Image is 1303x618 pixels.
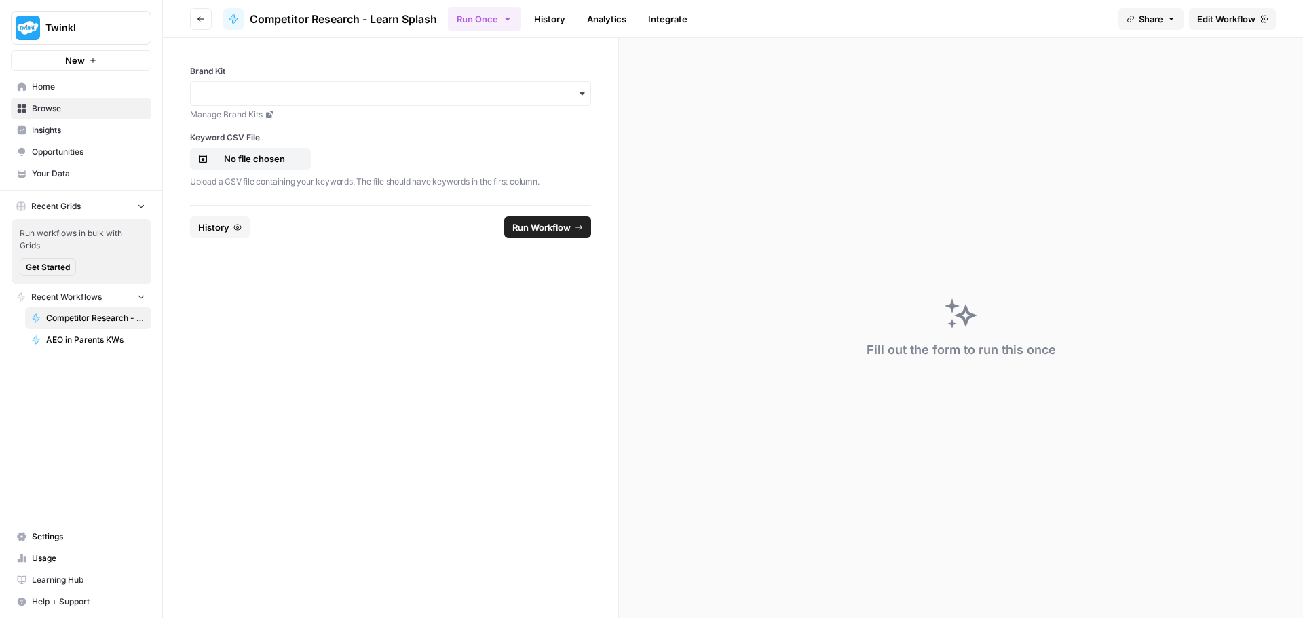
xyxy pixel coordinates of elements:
[579,8,635,30] a: Analytics
[16,16,40,40] img: Twinkl Logo
[38,22,67,33] div: v 4.0.25
[190,148,311,170] button: No file chosen
[45,21,128,35] span: Twinkl
[46,334,145,346] span: AEO in Parents KWs
[22,22,33,33] img: logo_orange.svg
[190,65,591,77] label: Brand Kit
[211,152,298,166] p: No file chosen
[32,552,145,564] span: Usage
[32,81,145,93] span: Home
[11,547,151,569] a: Usage
[32,102,145,115] span: Browse
[32,530,145,543] span: Settings
[26,261,70,273] span: Get Started
[504,216,591,238] button: Run Workflow
[32,596,145,608] span: Help + Support
[1118,8,1184,30] button: Share
[867,341,1056,360] div: Fill out the form to run this once
[11,287,151,307] button: Recent Workflows
[448,7,521,31] button: Run Once
[22,35,33,46] img: website_grey.svg
[1197,12,1255,26] span: Edit Workflow
[198,220,229,234] span: History
[1139,12,1163,26] span: Share
[11,11,151,45] button: Workspace: Twinkl
[25,329,151,351] a: AEO in Parents KWs
[11,196,151,216] button: Recent Grids
[11,76,151,98] a: Home
[11,526,151,547] a: Settings
[640,8,696,30] a: Integrate
[190,175,591,189] p: Upload a CSV file containing your keywords. The file should have keywords in the first column.
[11,569,151,591] a: Learning Hub
[32,146,145,158] span: Opportunities
[190,132,591,144] label: Keyword CSV File
[150,80,229,89] div: Keywords by Traffic
[250,11,437,27] span: Competitor Research - Learn Splash
[65,54,85,67] span: New
[31,291,102,303] span: Recent Workflows
[37,79,48,90] img: tab_domain_overview_orange.svg
[223,8,437,30] a: Competitor Research - Learn Splash
[35,35,149,46] div: Domain: [DOMAIN_NAME]
[11,591,151,613] button: Help + Support
[11,50,151,71] button: New
[31,200,81,212] span: Recent Grids
[11,119,151,141] a: Insights
[32,168,145,180] span: Your Data
[52,80,121,89] div: Domain Overview
[11,141,151,163] a: Opportunities
[46,312,145,324] span: Competitor Research - Learn Splash
[20,227,143,252] span: Run workflows in bulk with Grids
[20,258,76,276] button: Get Started
[11,98,151,119] a: Browse
[512,220,571,234] span: Run Workflow
[25,307,151,329] a: Competitor Research - Learn Splash
[190,109,591,121] a: Manage Brand Kits
[1189,8,1276,30] a: Edit Workflow
[32,124,145,136] span: Insights
[190,216,250,238] button: History
[11,163,151,185] a: Your Data
[135,79,146,90] img: tab_keywords_by_traffic_grey.svg
[526,8,573,30] a: History
[32,574,145,586] span: Learning Hub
